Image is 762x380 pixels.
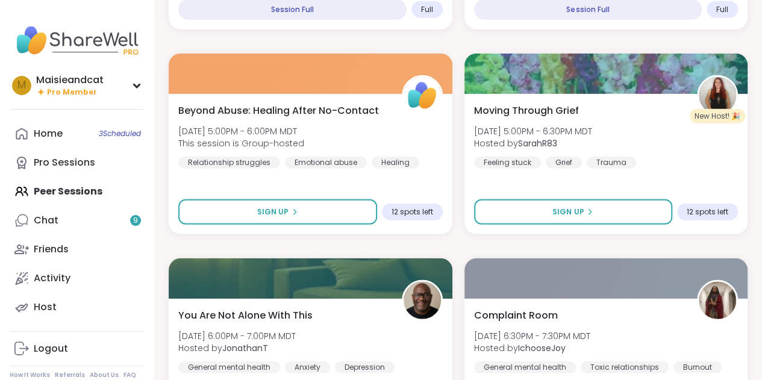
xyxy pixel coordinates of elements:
div: Toxic relationships [581,361,669,373]
a: Pro Sessions [10,148,144,177]
button: Sign Up [178,199,377,225]
div: Grief [546,157,582,169]
span: This session is Group-hosted [178,137,304,149]
button: Sign Up [474,199,673,225]
div: Friends [34,243,69,256]
span: [DATE] 6:00PM - 7:00PM MDT [178,330,296,342]
span: 3 Scheduled [99,129,141,139]
div: Trauma [587,157,636,169]
a: Friends [10,235,144,264]
div: Emotional abuse [285,157,367,169]
span: Full [716,5,728,14]
span: Complaint Room [474,308,558,323]
span: Pro Member [47,87,97,98]
div: Host [34,301,57,314]
b: SarahR83 [518,137,557,149]
img: ShareWell Nav Logo [10,19,144,61]
span: Moving Through Grief [474,104,579,118]
span: Full [421,5,433,14]
div: New Host! 🎉 [690,109,745,123]
span: 12 spots left [392,207,433,217]
a: Chat9 [10,206,144,235]
div: Chat [34,214,58,227]
img: ShareWell [404,77,441,114]
b: IchooseJoy [518,342,566,354]
div: Feeling stuck [474,157,541,169]
a: Home3Scheduled [10,119,144,148]
a: About Us [90,371,119,379]
div: General mental health [178,361,280,373]
a: FAQ [123,371,136,379]
span: 9 [133,216,138,226]
div: Activity [34,272,70,285]
div: Burnout [673,361,722,373]
span: [DATE] 6:30PM - 7:30PM MDT [474,330,590,342]
span: Sign Up [257,207,289,217]
span: Sign Up [552,207,584,217]
img: JonathanT [404,282,441,319]
img: IchooseJoy [699,282,736,319]
a: Activity [10,264,144,293]
a: Referrals [55,371,85,379]
b: JonathanT [222,342,268,354]
div: Home [34,127,63,140]
div: Depression [335,361,395,373]
a: Host [10,293,144,322]
span: Beyond Abuse: Healing After No-Contact [178,104,379,118]
span: Hosted by [474,342,590,354]
span: Hosted by [178,342,296,354]
span: M [17,78,26,93]
div: Anxiety [285,361,330,373]
a: How It Works [10,371,50,379]
div: Pro Sessions [34,156,95,169]
div: Maisieandcat [36,73,104,87]
div: General mental health [474,361,576,373]
span: 12 spots left [687,207,728,217]
div: Healing [372,157,419,169]
span: Hosted by [474,137,592,149]
img: SarahR83 [699,77,736,114]
div: Logout [34,342,68,355]
div: Relationship struggles [178,157,280,169]
a: Logout [10,334,144,363]
span: You Are Not Alone With This [178,308,313,323]
span: [DATE] 5:00PM - 6:30PM MDT [474,125,592,137]
span: [DATE] 5:00PM - 6:00PM MDT [178,125,304,137]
